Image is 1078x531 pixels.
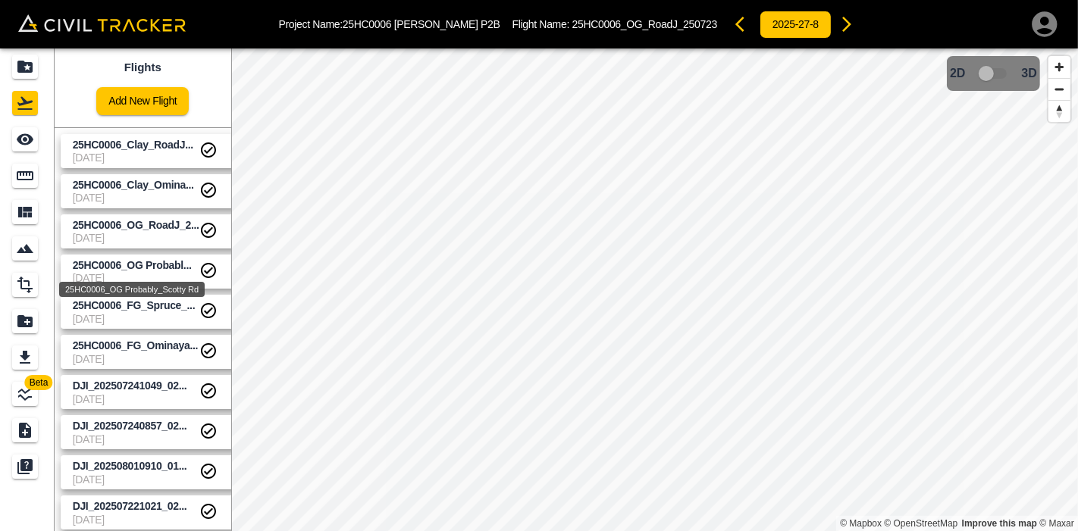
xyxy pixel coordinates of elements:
span: 25HC0006_OG_RoadJ_250723 [572,18,717,30]
button: 2025-27-8 [760,11,832,39]
button: Zoom in [1048,56,1070,78]
a: Map feedback [962,518,1037,529]
img: Civil Tracker [18,14,186,32]
div: 25HC0006_OG Probably_Scotty Rd [59,282,205,297]
button: Reset bearing to north [1048,100,1070,122]
a: Maxar [1039,518,1074,529]
span: 2D [950,67,965,80]
canvas: Map [231,48,1078,531]
span: 3D model not uploaded yet [972,59,1016,88]
span: 3D [1022,67,1037,80]
p: Flight Name: [512,18,717,30]
button: Zoom out [1048,78,1070,100]
a: OpenStreetMap [885,518,958,529]
p: Project Name: 25HC0006 [PERSON_NAME] P2B [279,18,500,30]
a: Mapbox [840,518,882,529]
